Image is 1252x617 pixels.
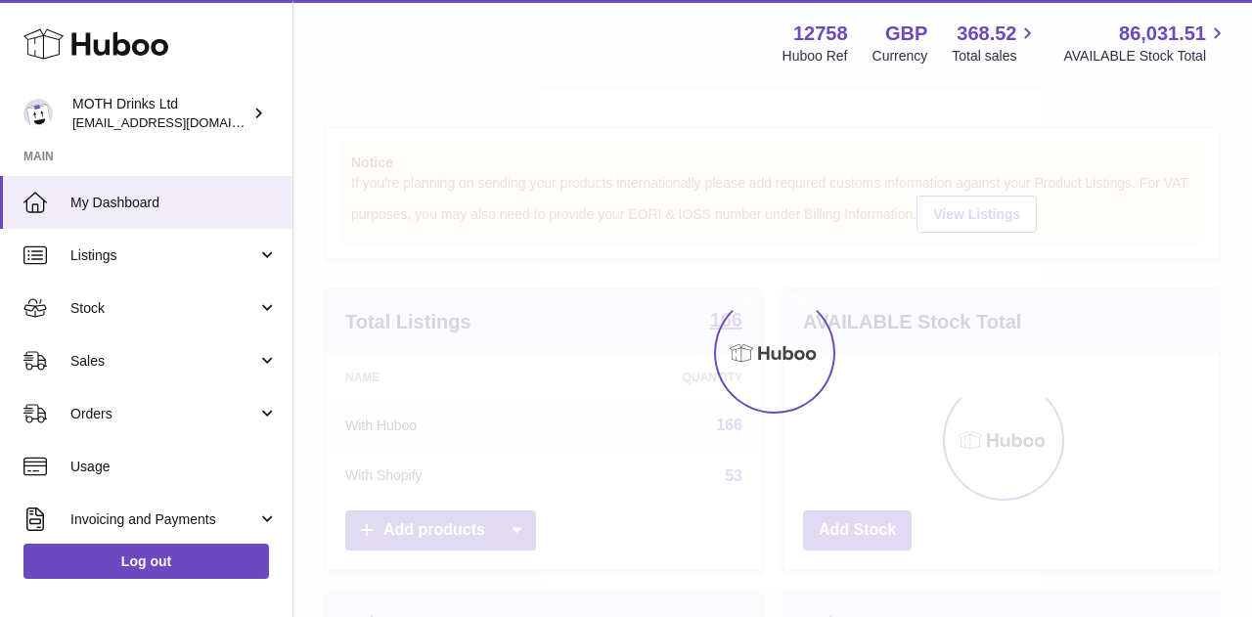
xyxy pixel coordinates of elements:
div: Currency [872,47,928,66]
span: 368.52 [957,21,1016,47]
span: [EMAIL_ADDRESS][DOMAIN_NAME] [72,114,288,130]
span: Invoicing and Payments [70,510,257,529]
span: 86,031.51 [1119,21,1206,47]
div: MOTH Drinks Ltd [72,95,248,132]
span: Usage [70,458,278,476]
a: Log out [23,544,269,579]
strong: GBP [885,21,927,47]
span: Orders [70,405,257,423]
div: Huboo Ref [782,47,848,66]
a: 368.52 Total sales [952,21,1039,66]
span: AVAILABLE Stock Total [1063,47,1229,66]
a: 86,031.51 AVAILABLE Stock Total [1063,21,1229,66]
span: Listings [70,246,257,265]
span: Stock [70,299,257,318]
img: orders@mothdrinks.com [23,99,53,128]
span: My Dashboard [70,194,278,212]
span: Total sales [952,47,1039,66]
span: Sales [70,352,257,371]
strong: 12758 [793,21,848,47]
